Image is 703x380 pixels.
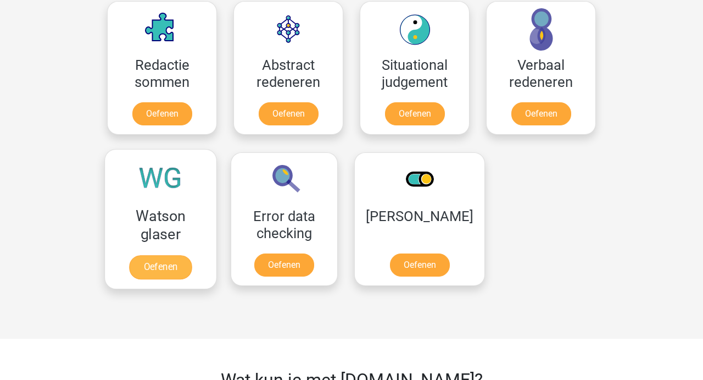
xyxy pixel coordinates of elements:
a: Oefenen [254,254,314,277]
a: Oefenen [511,102,571,125]
a: Oefenen [259,102,319,125]
a: Oefenen [390,254,450,277]
a: Oefenen [132,102,192,125]
a: Oefenen [129,255,192,279]
a: Oefenen [385,102,445,125]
